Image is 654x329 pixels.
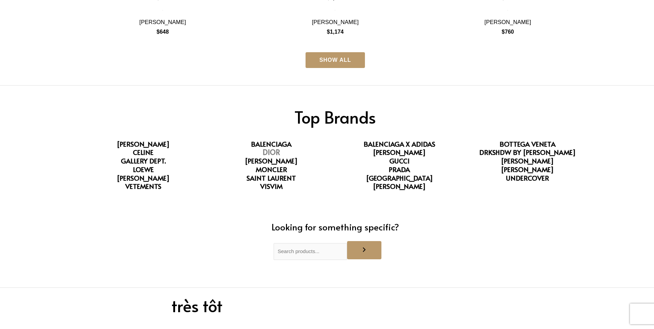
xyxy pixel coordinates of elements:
[306,52,365,68] a: SHOW ALL
[207,181,335,190] a: Visit product category VISVIM
[463,147,592,156] a: Visit product category DRKSHDW by RICK OWENS
[342,139,457,149] h2: BALENCIAGA x ADIDAS
[86,139,200,149] h2: [PERSON_NAME]
[312,10,358,29] a: [PERSON_NAME]
[86,147,200,157] h2: CELINE
[214,156,329,166] h2: [PERSON_NAME]
[502,29,505,35] span: $
[214,173,329,183] h2: Saint Laurent
[79,147,207,156] a: Visit product category CELINE
[470,156,585,166] h2: [PERSON_NAME]
[207,139,335,148] a: Visit product category BALENCIAGA
[342,164,457,174] h2: PRADA
[335,173,463,182] a: Visit product category STONE ISLAND
[463,139,592,148] a: Visit product category BOTTEGA VENETA
[86,156,200,166] h2: GALLERY DEPT.
[470,139,585,149] h2: BOTTEGA VENETA
[470,147,585,157] h2: DRKSHDW by [PERSON_NAME]
[470,164,585,174] h2: [PERSON_NAME]
[207,173,335,182] a: Visit product category Saint Laurent
[211,147,332,158] h2: DIOR
[484,10,531,29] a: [PERSON_NAME]
[327,29,344,35] span: 1,174
[207,156,335,164] a: Visit product category GREG LAUREN
[79,139,207,148] a: Visit product category ANN DEMEULEMEESTER
[335,139,463,148] a: Visit product category BALENCIAGA x ADIDAS
[335,164,463,173] a: Visit product category PRADA
[79,173,207,182] a: Visit product category RICK OWENS
[335,181,463,190] a: Visit product category YOHJI YAMAMOTO
[214,139,329,149] h2: BALENCIAGA
[86,164,200,174] h2: LOEWE
[139,19,186,26] div: [PERSON_NAME]
[342,173,457,183] h2: [GEOGRAPHIC_DATA]
[342,181,457,191] h2: [PERSON_NAME]
[327,29,330,35] span: $
[484,19,531,26] div: [PERSON_NAME]
[79,181,207,190] a: Visit product category VETEMENTS
[79,221,592,233] h3: Looking for something specific?
[79,92,592,127] h2: Top Brands
[79,164,207,173] a: Visit product category LOEWE
[463,164,592,173] a: Visit product category RAF SIMONS
[274,243,347,260] input: Search products...
[335,147,463,156] a: Visit product category DIOR HOMME
[463,173,592,182] a: Visit product category UNDERCOVER
[463,156,592,164] a: Visit product category GUIDI
[207,164,335,173] a: Visit product category MONCLER
[470,173,585,183] h2: UNDERCOVER
[312,19,358,26] div: [PERSON_NAME]
[342,156,457,166] h2: Gucci
[502,29,514,35] span: 760
[172,295,499,316] h2: très tôt
[86,181,200,191] h2: VETEMENTS
[139,10,186,29] a: [PERSON_NAME]
[79,156,207,164] a: Visit product category GALLERY DEPT.
[214,164,329,174] h2: MONCLER
[342,147,457,157] h2: [PERSON_NAME]
[157,29,160,35] span: $
[157,29,169,35] span: 648
[335,156,463,164] a: Visit product category Gucci
[86,173,200,183] h2: [PERSON_NAME]
[204,147,339,156] a: Visit product category DIOR
[214,181,329,191] h2: VISVIM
